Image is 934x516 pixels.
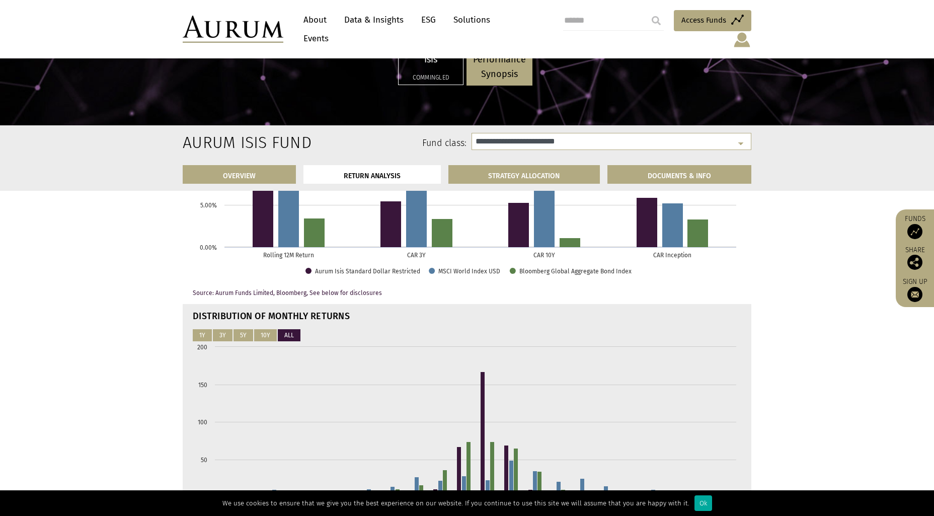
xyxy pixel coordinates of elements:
text: Bloomberg Global Aggregate Bond Index [519,268,632,275]
button: 5Y [233,329,253,341]
text: CAR Inception [653,252,691,259]
img: Share this post [907,255,922,270]
div: Ok [694,495,712,511]
a: About [298,11,332,29]
a: Solutions [448,11,495,29]
a: STRATEGY ALLOCATION [448,165,600,184]
text: 0.00% [200,244,217,251]
button: ALL [278,329,300,341]
input: Submit [646,11,666,31]
img: Aurum [183,16,283,43]
a: Sign up [901,277,929,302]
a: OVERVIEW [183,165,296,184]
text: 50 [201,457,207,464]
text: 200 [197,344,207,351]
p: Source: Aurum Funds Limited, Bloomberg, See below for disclosures [193,290,741,297]
text: Rolling 12M Return [263,252,314,259]
text: CAR 3Y [407,252,426,259]
text: 5.00% [200,202,217,209]
img: Access Funds [907,224,922,239]
label: Fund class: [280,137,466,150]
button: 10Y [254,329,277,341]
img: account-icon.svg [733,31,751,48]
text: CAR 10Y [533,252,555,259]
span: Access Funds [681,14,726,26]
button: 1Y [193,329,212,341]
text: 150 [198,382,207,389]
p: Isis [405,52,456,67]
a: ESG [416,11,441,29]
h5: Commingled [405,75,456,81]
text: Aurum Isis Standard Dollar Restricted [315,268,420,275]
h2: Aurum Isis Fund [183,133,265,152]
img: Sign up to our newsletter [907,287,922,302]
p: Performance Synopsis [473,52,526,82]
a: Access Funds [674,10,751,31]
a: Funds [901,214,929,239]
text: 100 [198,419,207,426]
a: Events [298,29,329,48]
a: Data & Insights [339,11,409,29]
div: Share [901,247,929,270]
strong: DISTRIBUTION OF MONTHLY RETURNS [193,311,350,322]
a: DOCUMENTS & INFO [607,165,751,184]
button: 3Y [213,329,232,341]
text: MSCI World Index USD [438,268,500,275]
